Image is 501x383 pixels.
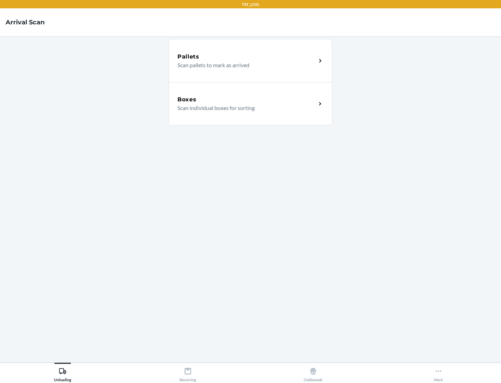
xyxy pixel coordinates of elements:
button: Outbounds [250,363,376,382]
h5: Boxes [177,95,197,104]
a: PalletsScan pallets to mark as arrived [169,39,332,82]
h5: Pallets [177,53,199,61]
h4: Arrival Scan [6,18,45,27]
button: Receiving [125,363,250,382]
p: TST_LOG [242,1,259,8]
button: More [376,363,501,382]
div: Outbounds [304,365,323,382]
p: Scan pallets to mark as arrived [177,61,311,69]
div: Receiving [180,365,196,382]
p: Scan individual boxes for sorting [177,104,311,112]
a: BoxesScan individual boxes for sorting [169,82,332,125]
div: More [434,365,443,382]
div: Unloading [54,365,71,382]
